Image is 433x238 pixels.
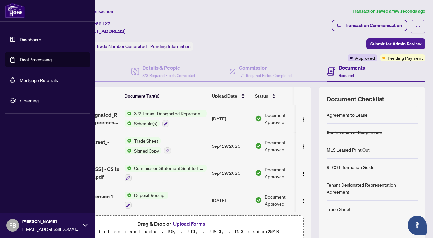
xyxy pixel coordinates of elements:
[352,8,425,15] article: Transaction saved a few seconds ago
[132,192,168,199] span: Deposit Receipt
[332,20,407,31] button: Transaction Communication
[132,165,207,172] span: Commission Statement Sent to Listing Brokerage
[345,20,402,31] div: Transaction Communication
[408,216,427,235] button: Open asap
[255,92,268,99] span: Status
[125,192,132,199] img: Status Icon
[125,110,207,127] button: Status Icon372 Tenant Designated Representation Agreement - Authority for Lease or PurchaseStatus...
[79,27,125,35] span: [STREET_ADDRESS]
[20,37,41,42] a: Dashboard
[125,137,171,154] button: Status IconTrade SheetStatus IconSigned Copy
[301,117,306,122] img: Logo
[209,105,253,132] td: [DATE]
[20,97,86,104] span: rLearning
[212,92,237,99] span: Upload Date
[239,64,292,71] h4: Commission
[125,110,132,117] img: Status Icon
[327,146,370,153] div: MLS Leased Print Out
[20,77,58,83] a: Mortgage Referrals
[301,171,306,176] img: Logo
[79,9,113,14] span: View Transaction
[209,132,253,160] td: Sep/19/2025
[255,169,262,176] img: Document Status
[125,165,132,172] img: Status Icon
[209,160,253,187] td: Sep/19/2025
[209,187,253,214] td: [DATE]
[239,73,292,78] span: 1/1 Required Fields Completed
[370,39,421,49] span: Submit for Admin Review
[132,137,161,144] span: Trade Sheet
[79,42,193,51] div: Status:
[96,44,191,49] span: Trade Number Generated - Pending Information
[125,120,132,127] img: Status Icon
[327,111,368,118] div: Agreement to Lease
[265,112,304,126] span: Document Approved
[327,181,418,195] div: Tenant Designated Representation Agreement
[265,193,304,207] span: Document Approved
[22,218,79,225] span: [PERSON_NAME]
[132,110,207,117] span: 372 Tenant Designated Representation Agreement - Authority for Lease or Purchase
[5,3,25,18] img: logo
[96,21,110,27] span: 52127
[122,87,209,105] th: Document Tag(s)
[22,226,79,233] span: [EMAIL_ADDRESS][DOMAIN_NAME]
[255,115,262,122] img: Document Status
[301,198,306,203] img: Logo
[209,87,253,105] th: Upload Date
[265,166,304,180] span: Document Approved
[299,168,309,178] button: Logo
[142,73,195,78] span: 3/3 Required Fields Completed
[142,64,195,71] h4: Details & People
[125,147,132,154] img: Status Icon
[20,57,52,63] a: Deal Processing
[137,220,207,228] span: Drag & Drop or
[125,137,132,144] img: Status Icon
[327,206,351,213] div: Trade Sheet
[171,220,207,228] button: Upload Forms
[301,144,306,149] img: Logo
[45,228,300,235] p: Supported files include .PDF, .JPG, .JPEG, .PNG under 25 MB
[416,24,420,29] span: ellipsis
[132,120,160,127] span: Schedule(s)
[339,64,365,71] h4: Documents
[299,113,309,124] button: Logo
[366,38,425,49] button: Submit for Admin Review
[255,142,262,149] img: Document Status
[327,129,382,136] div: Confirmation of Cooperation
[253,87,307,105] th: Status
[255,197,262,204] img: Document Status
[125,192,168,209] button: Status IconDeposit Receipt
[339,73,354,78] span: Required
[299,141,309,151] button: Logo
[265,139,304,153] span: Document Approved
[327,164,375,171] div: RECO Information Guide
[355,54,375,61] span: Approved
[299,195,309,205] button: Logo
[9,221,16,230] span: FB
[132,147,161,154] span: Signed Copy
[327,95,384,104] span: Document Checklist
[125,165,207,182] button: Status IconCommission Statement Sent to Listing Brokerage
[388,54,423,61] span: Pending Payment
